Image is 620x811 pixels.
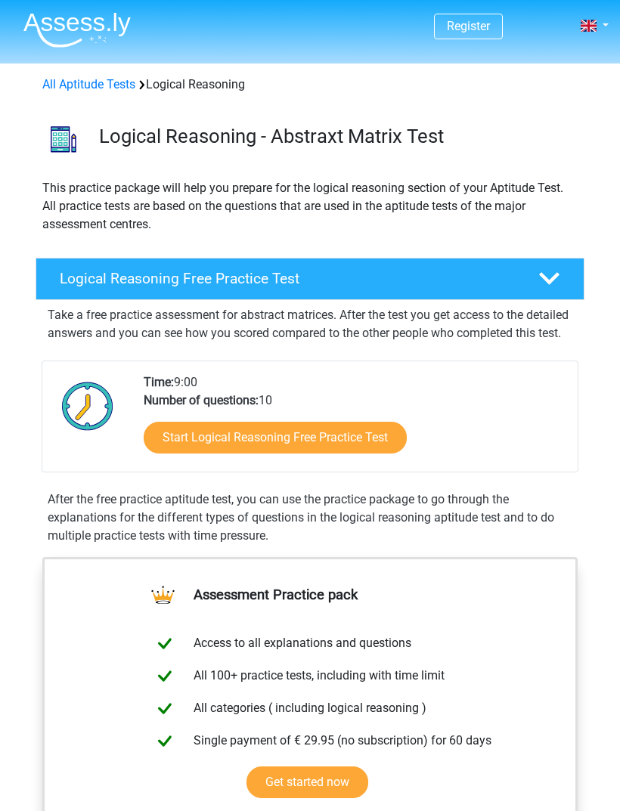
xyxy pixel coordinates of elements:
[42,491,578,545] div: After the free practice aptitude test, you can use the practice package to go through the explana...
[246,766,368,798] a: Get started now
[42,77,135,91] a: All Aptitude Tests
[132,373,577,472] div: 9:00 10
[42,179,578,234] p: This practice package will help you prepare for the logical reasoning section of your Aptitude Te...
[447,19,490,33] a: Register
[99,125,572,148] h3: Logical Reasoning - Abstraxt Matrix Test
[54,373,121,439] img: Clock
[36,112,91,166] img: logical reasoning
[23,12,131,48] img: Assessly
[48,306,572,342] p: Take a free practice assessment for abstract matrices. After the test you get access to the detai...
[36,76,584,94] div: Logical Reasoning
[60,270,516,287] h4: Logical Reasoning Free Practice Test
[144,393,259,407] b: Number of questions:
[144,422,407,453] a: Start Logical Reasoning Free Practice Test
[29,258,591,300] a: Logical Reasoning Free Practice Test
[144,375,174,389] b: Time:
